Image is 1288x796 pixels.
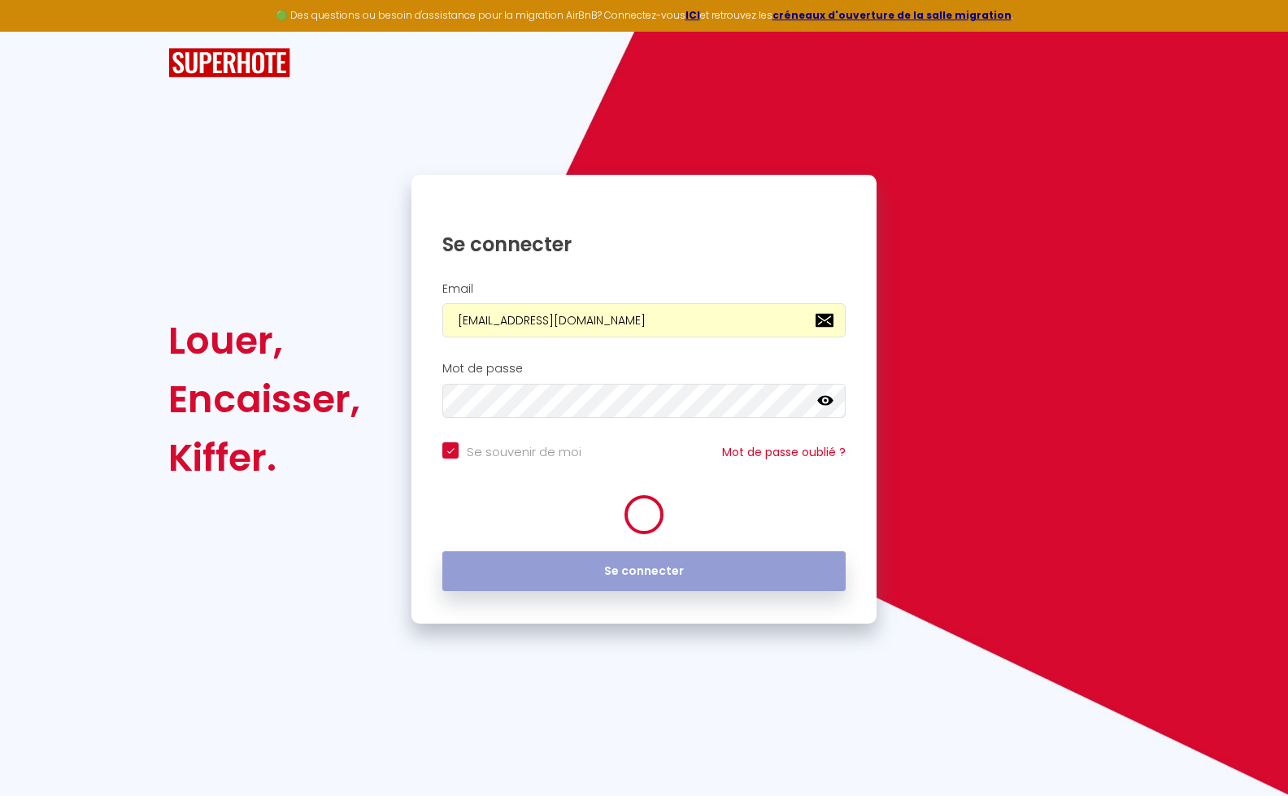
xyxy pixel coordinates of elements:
div: Kiffer. [168,428,360,487]
a: Mot de passe oublié ? [722,444,846,460]
a: ICI [685,8,700,22]
div: Louer, [168,311,360,370]
a: créneaux d'ouverture de la salle migration [772,8,1012,22]
button: Ouvrir le widget de chat LiveChat [13,7,62,55]
div: Encaisser, [168,370,360,428]
input: Ton Email [442,303,846,337]
h2: Email [442,282,846,296]
img: SuperHote logo [168,48,290,78]
h2: Mot de passe [442,362,846,376]
h1: Se connecter [442,232,846,257]
button: Se connecter [442,551,846,592]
